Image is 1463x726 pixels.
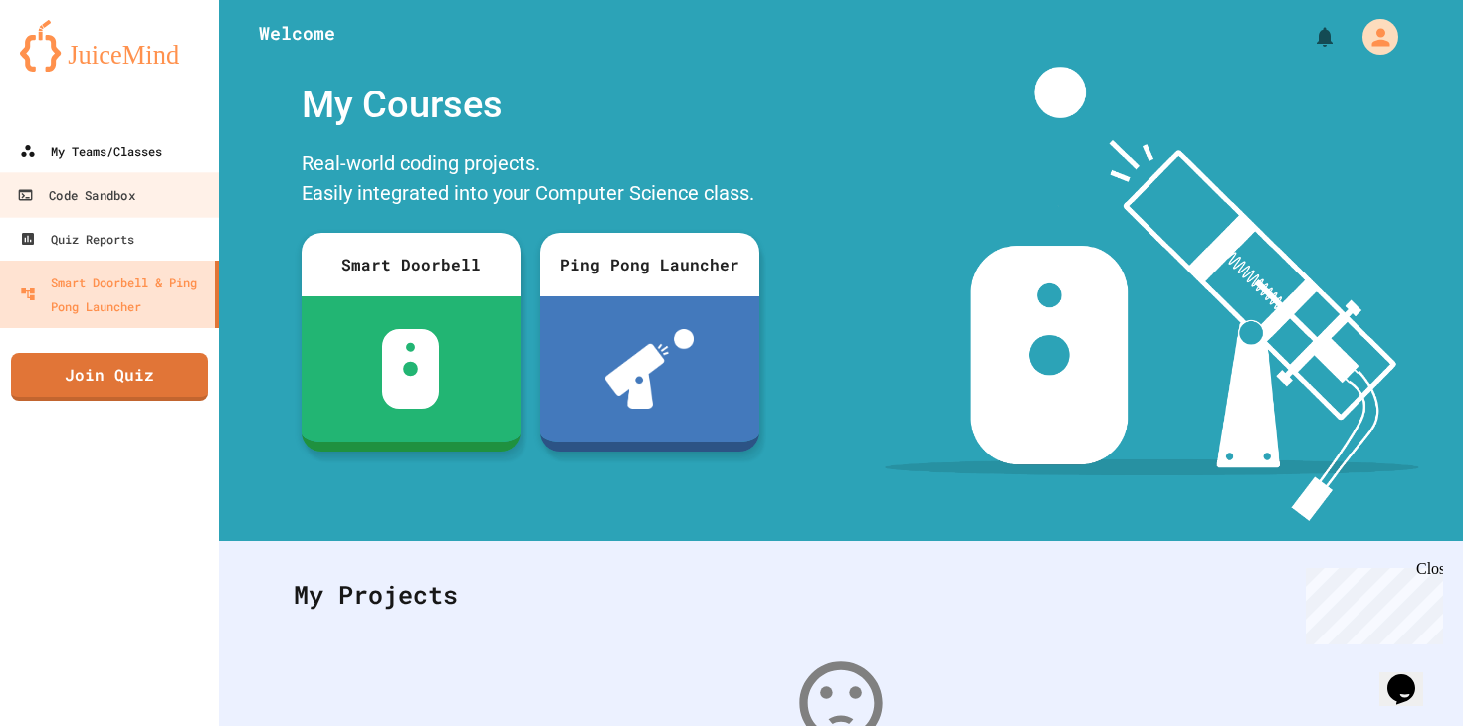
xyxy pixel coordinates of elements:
div: Ping Pong Launcher [540,233,759,296]
img: logo-orange.svg [20,20,199,72]
div: Code Sandbox [17,183,134,208]
div: My Projects [274,556,1408,634]
div: Smart Doorbell [302,233,521,296]
img: sdb-white.svg [382,329,439,409]
iframe: chat widget [1379,646,1443,706]
div: My Teams/Classes [20,139,162,163]
img: banner-image-my-projects.png [885,67,1418,521]
div: My Courses [292,67,769,143]
div: Quiz Reports [20,227,134,251]
div: Real-world coding projects. Easily integrated into your Computer Science class. [292,143,769,218]
div: My Notifications [1276,20,1342,54]
div: Smart Doorbell & Ping Pong Launcher [20,271,207,318]
a: Join Quiz [11,353,208,401]
img: ppl-with-ball.png [605,329,694,409]
div: My Account [1342,14,1403,60]
div: Chat with us now!Close [8,8,137,126]
iframe: chat widget [1298,560,1443,644]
